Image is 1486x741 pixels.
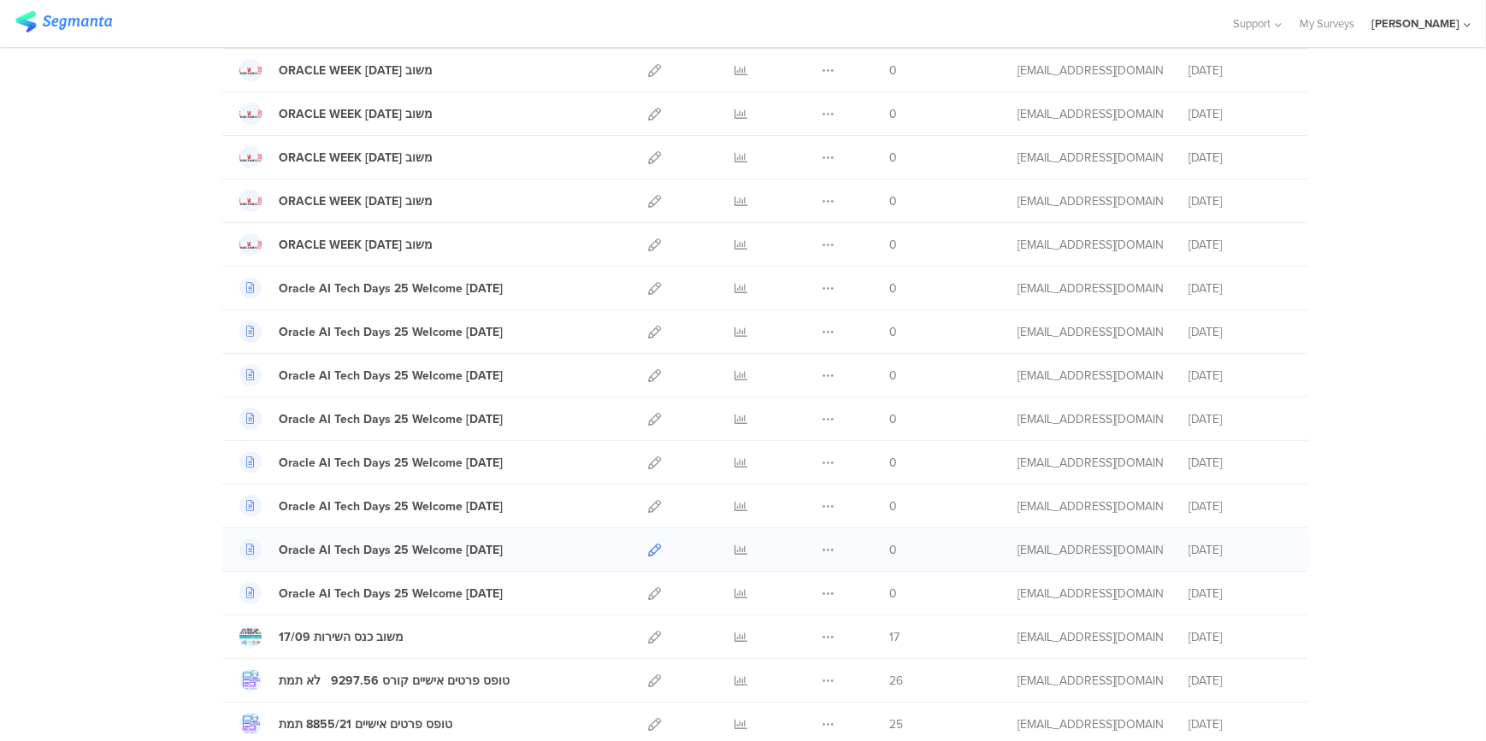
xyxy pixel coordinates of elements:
div: jb-onboarding@johnbryce.co.il [1017,279,1163,297]
span: 0 [889,323,897,341]
span: 25 [889,715,903,733]
span: 0 [889,585,897,603]
div: Oracle AI Tech Days 25 Welcome 23/11/25 [279,585,503,603]
div: Oracle AI Tech Days 25 Welcome 02/12/25 [279,323,503,341]
a: Oracle AI Tech Days 25 Welcome [DATE] [239,495,503,517]
div: jb-onboarding@johnbryce.co.il [1017,585,1163,603]
span: 0 [889,62,897,79]
div: jb-onboarding@johnbryce.co.il [1017,628,1163,646]
span: 0 [889,279,897,297]
span: 0 [889,541,897,559]
div: [DATE] [1188,279,1291,297]
div: [DATE] [1188,323,1291,341]
span: 0 [889,192,897,210]
div: ORACLE WEEK 30.11.25 משוב [279,62,433,79]
span: 0 [889,236,897,254]
div: jb-onboarding@johnbryce.co.il [1017,192,1163,210]
div: ORACLE WEEK 26.11.25 משוב [279,105,433,123]
a: ORACLE WEEK [DATE] משוב [239,59,433,81]
div: משוב כנס השירות 17/09 [279,628,404,646]
div: [PERSON_NAME] [1371,15,1459,32]
a: Oracle AI Tech Days 25 Welcome [DATE] [239,538,503,561]
div: jb-onboarding@johnbryce.co.il [1017,497,1163,515]
div: ORACLE WEEK 23.11.25 משוב [279,236,433,254]
a: Oracle AI Tech Days 25 Welcome [DATE] [239,364,503,386]
div: [DATE] [1188,410,1291,428]
a: טופס פרטים אישיים קורס 9297.56 לא תמת [239,669,510,691]
a: Oracle AI Tech Days 25 Welcome [DATE] [239,408,503,430]
div: ORACLE WEEK 25.11.25 משוב [279,192,433,210]
div: jb-onboarding@johnbryce.co.il [1017,367,1163,385]
a: ORACLE WEEK [DATE] משוב [239,190,433,212]
div: [DATE] [1188,149,1291,167]
div: ORACLE WEEK 24.11.25 משוב [279,149,433,167]
div: [DATE] [1188,541,1291,559]
div: [DATE] [1188,236,1291,254]
div: [DATE] [1188,105,1291,123]
a: Oracle AI Tech Days 25 Welcome [DATE] [239,451,503,473]
div: Oracle AI Tech Days 25 Welcome 24/11/25 [279,541,503,559]
div: jb-onboarding@johnbryce.co.il [1017,149,1163,167]
div: [DATE] [1188,62,1291,79]
div: [DATE] [1188,672,1291,690]
div: jb-onboarding@johnbryce.co.il [1017,323,1163,341]
a: Oracle AI Tech Days 25 Welcome [DATE] [239,277,503,299]
div: Oracle AI Tech Days 25 Welcome 03/12/25 [279,279,503,297]
a: ORACLE WEEK [DATE] משוב [239,146,433,168]
div: jb-onboarding@johnbryce.co.il [1017,236,1163,254]
div: jb-onboarding@johnbryce.co.il [1017,62,1163,79]
a: ORACLE WEEK [DATE] משוב [239,103,433,125]
div: [DATE] [1188,715,1291,733]
a: טופס פרטים אישיים 8855/21 תמת [239,713,452,735]
span: 0 [889,454,897,472]
div: [DATE] [1188,454,1291,472]
span: 0 [889,410,897,428]
span: 0 [889,367,897,385]
div: [DATE] [1188,628,1291,646]
div: jb-onboarding@johnbryce.co.il [1017,715,1163,733]
span: 17 [889,628,899,646]
span: Support [1234,15,1271,32]
div: jb-onboarding@johnbryce.co.il [1017,541,1163,559]
img: segmanta logo [15,11,112,32]
a: ORACLE WEEK [DATE] משוב [239,233,433,256]
span: 0 [889,497,897,515]
div: [DATE] [1188,585,1291,603]
div: [DATE] [1188,367,1291,385]
span: 0 [889,149,897,167]
span: 0 [889,105,897,123]
div: Oracle AI Tech Days 25 Welcome 01/12/25 [279,367,503,385]
div: [DATE] [1188,192,1291,210]
span: 26 [889,672,903,690]
a: Oracle AI Tech Days 25 Welcome [DATE] [239,582,503,604]
div: [DATE] [1188,497,1291,515]
div: טופס פרטים אישיים 8855/21 תמת [279,715,452,733]
div: Oracle AI Tech Days 25 Welcome 25/11/25 [279,497,503,515]
div: jb-onboarding@johnbryce.co.il [1017,105,1163,123]
div: jb-onboarding@johnbryce.co.il [1017,672,1163,690]
div: jb-onboarding@johnbryce.co.il [1017,454,1163,472]
div: טופס פרטים אישיים קורס 9297.56 לא תמת [279,672,510,690]
a: משוב כנס השירות 17/09 [239,626,404,648]
div: Oracle AI Tech Days 25 Welcome 30/11/25 [279,410,503,428]
a: Oracle AI Tech Days 25 Welcome [DATE] [239,321,503,343]
div: jb-onboarding@johnbryce.co.il [1017,410,1163,428]
div: Oracle AI Tech Days 25 Welcome 26/11/25 [279,454,503,472]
